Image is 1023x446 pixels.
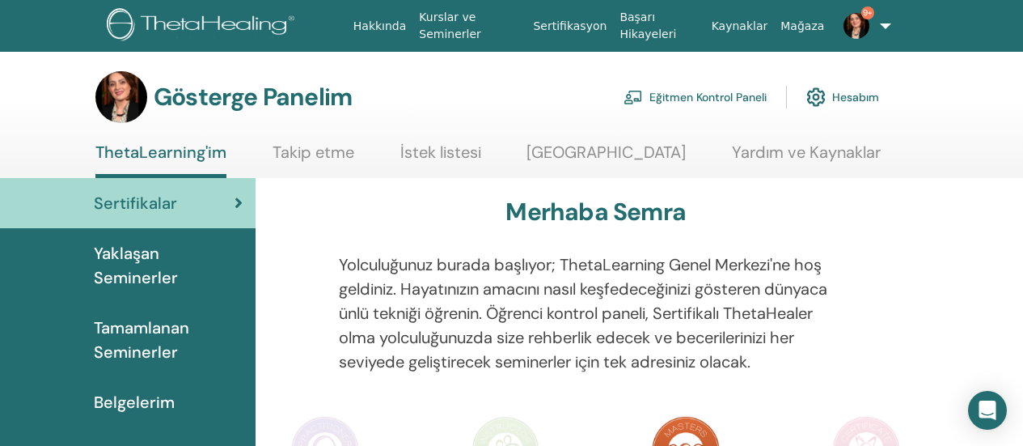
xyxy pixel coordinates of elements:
img: logo.png [107,8,300,45]
a: Sertifikasyon [526,11,613,41]
div: Open Intercom Messenger [968,391,1007,430]
font: Gösterge Panelim [154,81,352,113]
font: Başarı Hikayeleri [619,11,676,40]
a: Takip etme [273,142,354,174]
font: Yolculuğunuz burada başlıyor; ThetaLearning Genel Merkezi'ne hoş geldiniz. Hayatınızın amacını na... [339,254,827,372]
a: Kaynaklar [705,11,775,41]
font: [GEOGRAPHIC_DATA] [526,142,686,163]
img: cog.svg [806,83,826,111]
font: Belgelerim [94,392,175,413]
font: 9+ [863,7,873,18]
font: Tamamlanan Seminerler [94,317,189,363]
font: Hesabım [832,91,879,105]
font: Hakkında [353,19,407,32]
font: Sertifikalar [94,193,177,214]
a: Hakkında [347,11,413,41]
img: default.jpg [95,71,147,123]
a: Yardım ve Kaynaklar [732,142,881,174]
a: Hesabım [806,79,879,115]
font: ThetaLearning'im [95,142,226,163]
a: ThetaLearning'im [95,142,226,178]
a: [GEOGRAPHIC_DATA] [526,142,686,174]
font: Yaklaşan Seminerler [94,243,178,288]
img: chalkboard-teacher.svg [624,90,643,104]
font: İstek listesi [400,142,481,163]
img: default.jpg [843,13,869,39]
a: İstek listesi [400,142,481,174]
font: Takip etme [273,142,354,163]
font: Sertifikasyon [533,19,607,32]
font: Kaynaklar [712,19,768,32]
font: Mağaza [780,19,824,32]
font: Yardım ve Kaynaklar [732,142,881,163]
a: Kurslar ve Seminerler [412,2,526,49]
font: Kurslar ve Seminerler [419,11,481,40]
a: Eğitmen Kontrol Paneli [624,79,767,115]
font: Merhaba Semra [505,196,686,227]
a: Mağaza [774,11,831,41]
a: Başarı Hikayeleri [613,2,704,49]
font: Eğitmen Kontrol Paneli [649,91,767,105]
